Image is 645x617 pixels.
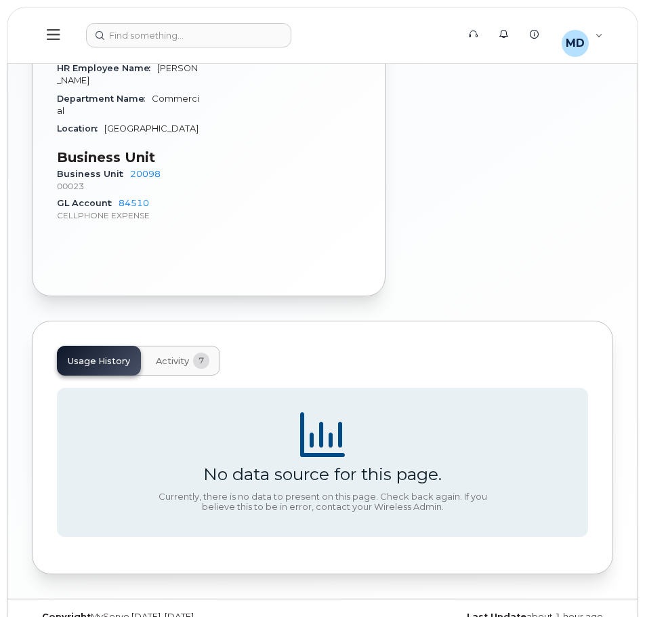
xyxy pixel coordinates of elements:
span: GL Account [57,198,119,208]
span: HR Employee Name [57,63,157,73]
input: Find something... [86,23,291,47]
span: Commercial [57,94,199,116]
div: Martina Davidson [552,22,612,49]
p: CELLPHONE EXPENSE [57,210,201,221]
div: Currently, there is no data to present on this page. Check back again. If you believe this to be ... [153,492,492,513]
div: No data source for this page. [203,464,442,484]
span: Business Unit [57,169,130,179]
a: 84510 [119,198,149,208]
span: MD [566,35,585,52]
a: 20098 [130,169,161,179]
span: Department Name [57,94,152,104]
span: Location [57,123,104,134]
span: [GEOGRAPHIC_DATA] [104,123,199,134]
p: 00023 [57,180,201,192]
span: Activity [156,356,189,367]
h3: Business Unit [57,149,201,165]
span: 7 [193,353,209,369]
